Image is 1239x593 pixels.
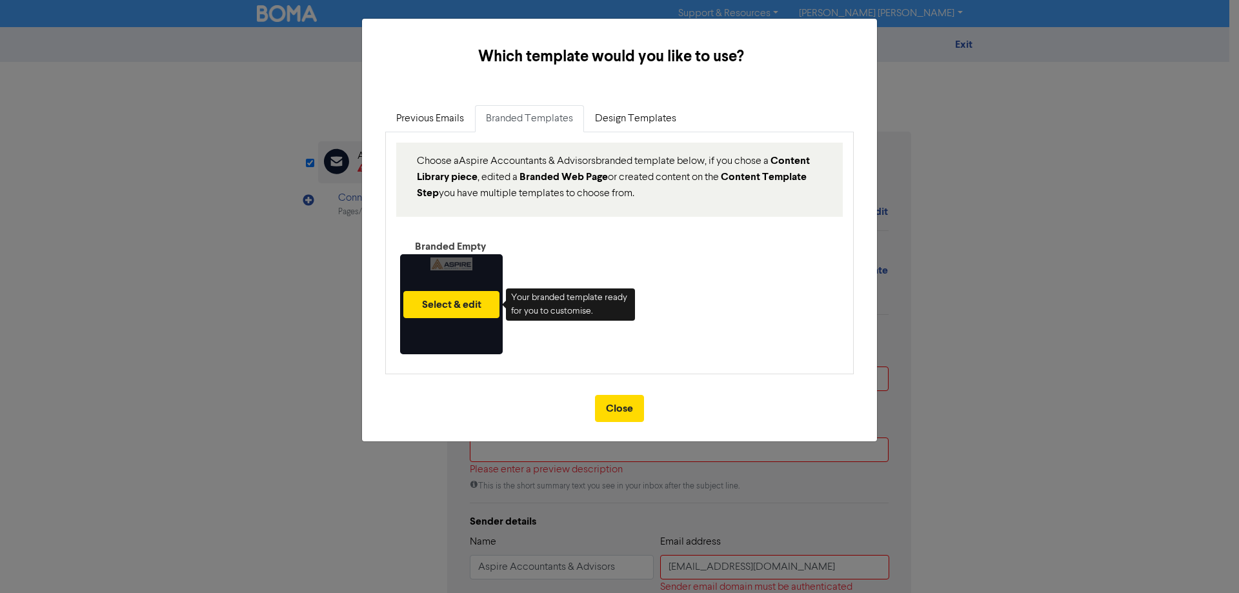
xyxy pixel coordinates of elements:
[595,395,644,422] button: Close
[417,153,822,201] p: Choose a Aspire Accountants & Advisors branded template below, if you chose a , edited a or creat...
[475,105,584,132] a: Branded Templates
[399,239,501,254] div: Branded Empty
[519,170,608,183] strong: Branded Web Page
[385,105,475,132] a: Previous Emails
[584,105,687,132] a: Design Templates
[1077,454,1239,593] iframe: Chat Widget
[372,45,850,68] h5: Which template would you like to use?
[506,288,635,321] div: Your branded template ready for you to customise.
[403,291,499,318] button: Select & edit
